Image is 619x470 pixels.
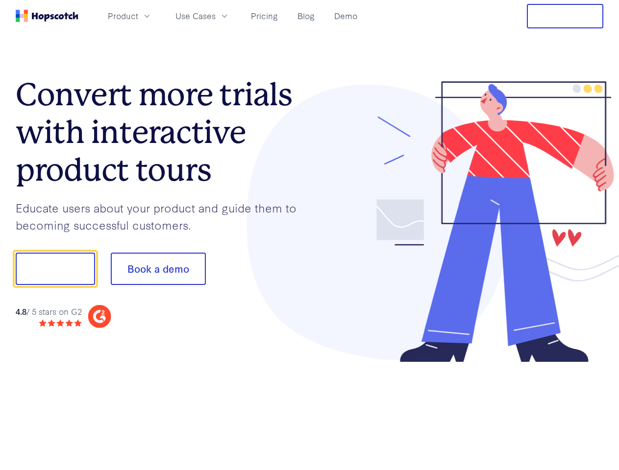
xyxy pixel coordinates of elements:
button: Use Cases [170,8,235,24]
button: Free Trial [527,4,603,28]
div: / 5 stars on G2 [16,305,82,318]
a: Blog [294,8,319,24]
a: Pricing [247,8,282,24]
a: Demo [330,8,361,24]
p: Educate users about your product and guide them to becoming successful customers. [16,199,310,233]
button: Show me! [16,253,95,285]
button: Product [102,8,158,24]
strong: 4.8 [16,305,26,317]
h1: Convert more trials with interactive product tours [16,76,310,188]
span: Product [108,10,138,22]
a: Home [16,10,78,22]
span: Use Cases [175,10,216,22]
button: Book a demo [111,253,206,285]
